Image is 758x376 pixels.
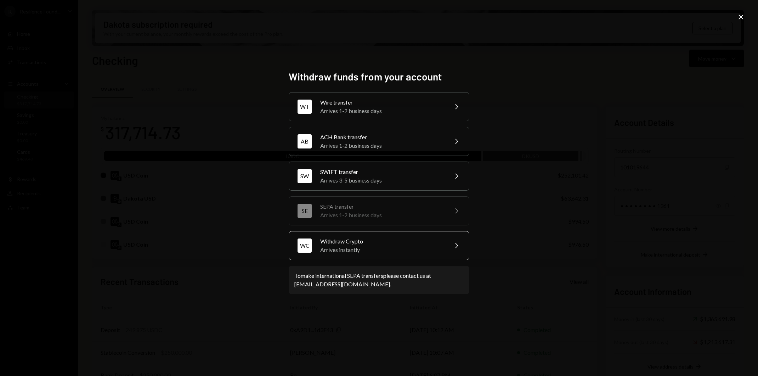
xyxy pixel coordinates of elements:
[320,202,443,211] div: SEPA transfer
[320,133,443,141] div: ACH Bank transfer
[298,134,312,148] div: AB
[320,141,443,150] div: Arrives 1-2 business days
[289,231,469,260] button: WCWithdraw CryptoArrives instantly
[320,237,443,246] div: Withdraw Crypto
[289,196,469,225] button: SESEPA transferArrives 1-2 business days
[294,271,464,288] div: To make international SEPA transfers please contact us at .
[320,107,443,115] div: Arrives 1-2 business days
[289,127,469,156] button: ABACH Bank transferArrives 1-2 business days
[320,168,443,176] div: SWIFT transfer
[298,238,312,253] div: WC
[320,246,443,254] div: Arrives instantly
[289,92,469,121] button: WTWire transferArrives 1-2 business days
[289,162,469,191] button: SWSWIFT transferArrives 3-5 business days
[298,100,312,114] div: WT
[289,70,469,84] h2: Withdraw funds from your account
[320,176,443,185] div: Arrives 3-5 business days
[320,98,443,107] div: Wire transfer
[320,211,443,219] div: Arrives 1-2 business days
[298,169,312,183] div: SW
[294,281,390,288] a: [EMAIL_ADDRESS][DOMAIN_NAME]
[298,204,312,218] div: SE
